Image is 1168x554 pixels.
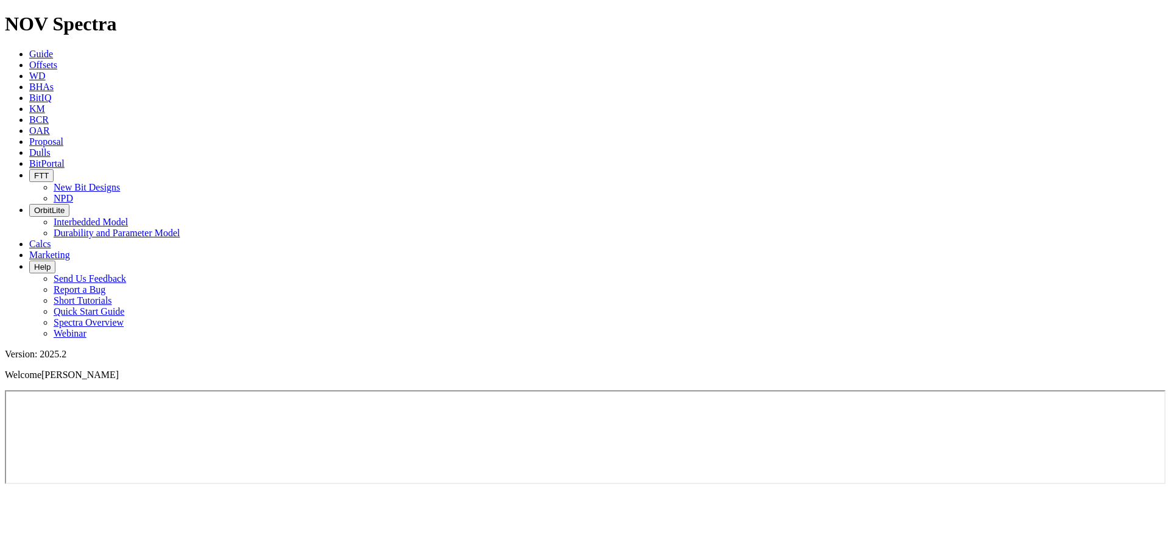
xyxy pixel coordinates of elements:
a: Guide [29,49,53,59]
a: Dulls [29,147,51,158]
button: OrbitLite [29,204,69,217]
a: WD [29,71,46,81]
div: Version: 2025.2 [5,349,1163,360]
a: Report a Bug [54,284,105,295]
a: Webinar [54,328,86,338]
a: Interbedded Model [54,217,128,227]
a: Marketing [29,250,70,260]
h1: NOV Spectra [5,13,1163,35]
span: FTT [34,171,49,180]
a: BCR [29,114,49,125]
a: BHAs [29,82,54,92]
a: Offsets [29,60,57,70]
a: Durability and Parameter Model [54,228,180,238]
a: Proposal [29,136,63,147]
a: KM [29,103,45,114]
a: Short Tutorials [54,295,112,306]
a: Calcs [29,239,51,249]
a: OAR [29,125,50,136]
a: NPD [54,193,73,203]
a: BitIQ [29,93,51,103]
a: New Bit Designs [54,182,120,192]
a: Quick Start Guide [54,306,124,317]
span: [PERSON_NAME] [41,370,119,380]
a: BitPortal [29,158,65,169]
span: Help [34,262,51,272]
button: Help [29,261,55,273]
a: Spectra Overview [54,317,124,328]
span: OrbitLite [34,206,65,215]
button: FTT [29,169,54,182]
a: Send Us Feedback [54,273,126,284]
p: Welcome [5,370,1163,380]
